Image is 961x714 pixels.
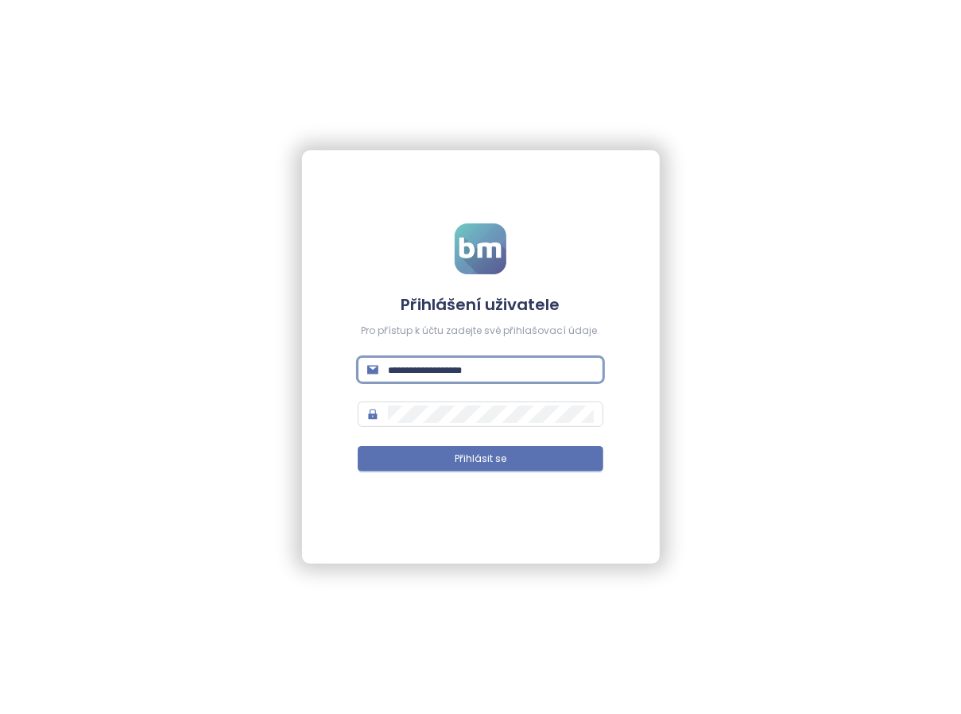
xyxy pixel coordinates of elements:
span: mail [367,364,378,375]
h4: Přihlášení uživatele [358,293,603,316]
span: Přihlásit se [455,452,506,467]
img: logo [455,223,506,274]
button: Přihlásit se [358,446,603,471]
span: lock [367,409,378,420]
div: Pro přístup k účtu zadejte své přihlašovací údaje. [358,324,603,339]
